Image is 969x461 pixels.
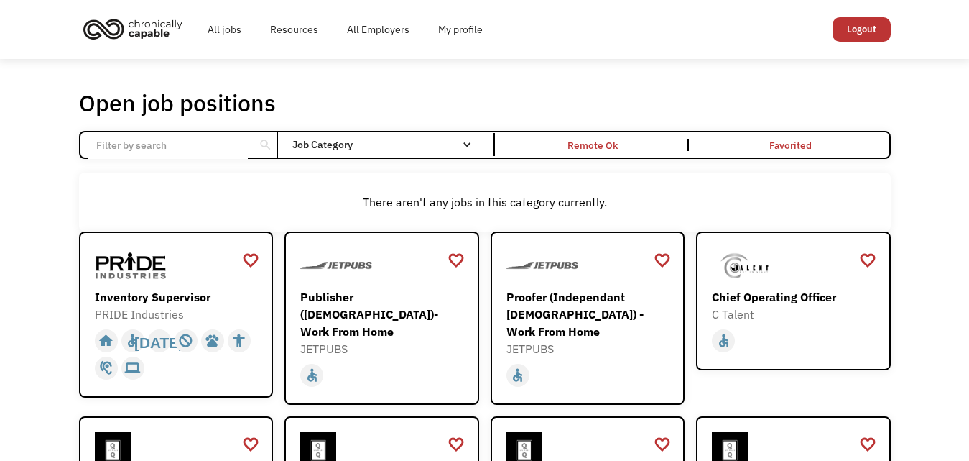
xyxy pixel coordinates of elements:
[259,134,272,156] div: search
[79,88,276,117] h1: Open job positions
[716,330,731,352] div: accessible
[86,193,884,211] div: There aren't any jobs in this category currently.
[242,250,259,271] a: favorite_border
[305,365,320,386] div: accessible
[448,250,465,271] a: favorite_border
[88,132,248,159] input: Filter by search
[98,330,113,352] div: home
[95,288,261,306] div: Inventory Supervisor
[692,132,889,157] a: Favorited
[125,357,140,379] div: computer
[491,232,685,405] a: JETPUBSProofer (Independant [DEMOGRAPHIC_DATA]) - Work From HomeJETPUBSaccessible
[193,6,256,53] a: All jobs
[300,288,467,340] div: Publisher ([DEMOGRAPHIC_DATA])- Work From Home
[712,306,878,323] div: C Talent
[300,247,372,283] img: JETPUBS
[424,6,497,53] a: My profile
[98,357,113,379] div: hearing
[134,330,184,352] div: [DATE]
[231,330,246,352] div: accessibility
[506,288,673,340] div: Proofer (Independant [DEMOGRAPHIC_DATA]) - Work From Home
[125,330,140,352] div: accessible
[859,434,876,455] a: favorite_border
[284,232,479,405] a: JETPUBSPublisher ([DEMOGRAPHIC_DATA])- Work From HomeJETPUBSaccessible
[79,232,274,398] a: PRIDE IndustriesInventory SupervisorPRIDE Industrieshomeaccessible[DATE]not_interestedpetsaccessi...
[567,137,618,154] div: Remote Ok
[448,434,465,455] a: favorite_border
[654,250,671,271] a: favorite_border
[292,140,486,150] div: Job Category
[495,132,692,157] a: Remote Ok
[300,340,467,357] div: JETPUBS
[79,13,187,45] img: Chronically Capable logo
[95,306,261,323] div: PRIDE Industries
[178,330,193,352] div: not_interested
[712,288,878,306] div: Chief Operating Officer
[506,340,673,357] div: JETPUBS
[242,434,259,455] a: favorite_border
[696,232,891,370] a: C TalentChief Operating OfficerC Talentaccessible
[506,247,578,283] img: JETPUBS
[95,247,167,283] img: PRIDE Industries
[333,6,424,53] a: All Employers
[833,17,891,42] a: Logout
[654,434,671,455] a: favorite_border
[859,250,876,271] a: favorite_border
[510,365,525,386] div: accessible
[712,247,784,283] img: C Talent
[205,330,220,352] div: pets
[256,6,333,53] a: Resources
